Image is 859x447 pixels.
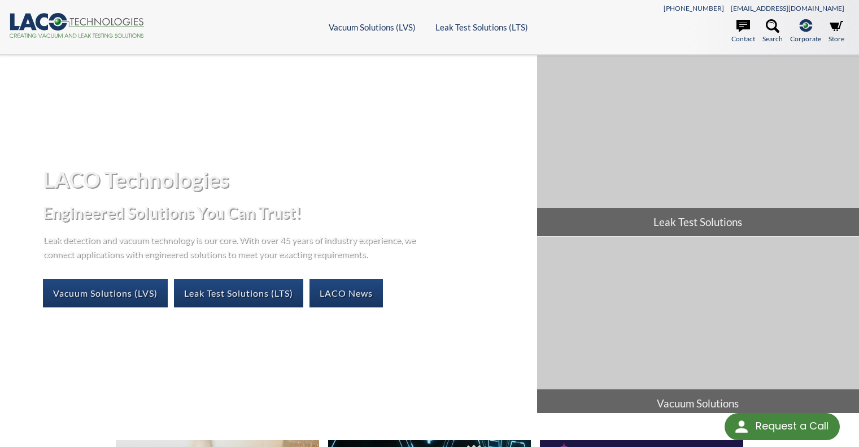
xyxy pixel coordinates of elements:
[829,19,844,44] a: Store
[756,413,829,439] div: Request a Call
[537,237,859,418] a: Vacuum Solutions
[725,413,840,440] div: Request a Call
[731,19,755,44] a: Contact
[329,22,416,32] a: Vacuum Solutions (LVS)
[762,19,783,44] a: Search
[309,279,383,307] a: LACO News
[43,202,528,223] h2: Engineered Solutions You Can Trust!
[43,166,528,193] h1: LACO Technologies
[537,208,859,236] span: Leak Test Solutions
[43,279,168,307] a: Vacuum Solutions (LVS)
[537,55,859,236] a: Leak Test Solutions
[664,4,724,12] a: [PHONE_NUMBER]
[43,232,421,261] p: Leak detection and vacuum technology is our core. With over 45 years of industry experience, we c...
[174,279,303,307] a: Leak Test Solutions (LTS)
[731,4,844,12] a: [EMAIL_ADDRESS][DOMAIN_NAME]
[435,22,528,32] a: Leak Test Solutions (LTS)
[537,389,859,418] span: Vacuum Solutions
[790,33,821,44] span: Corporate
[732,418,751,436] img: round button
